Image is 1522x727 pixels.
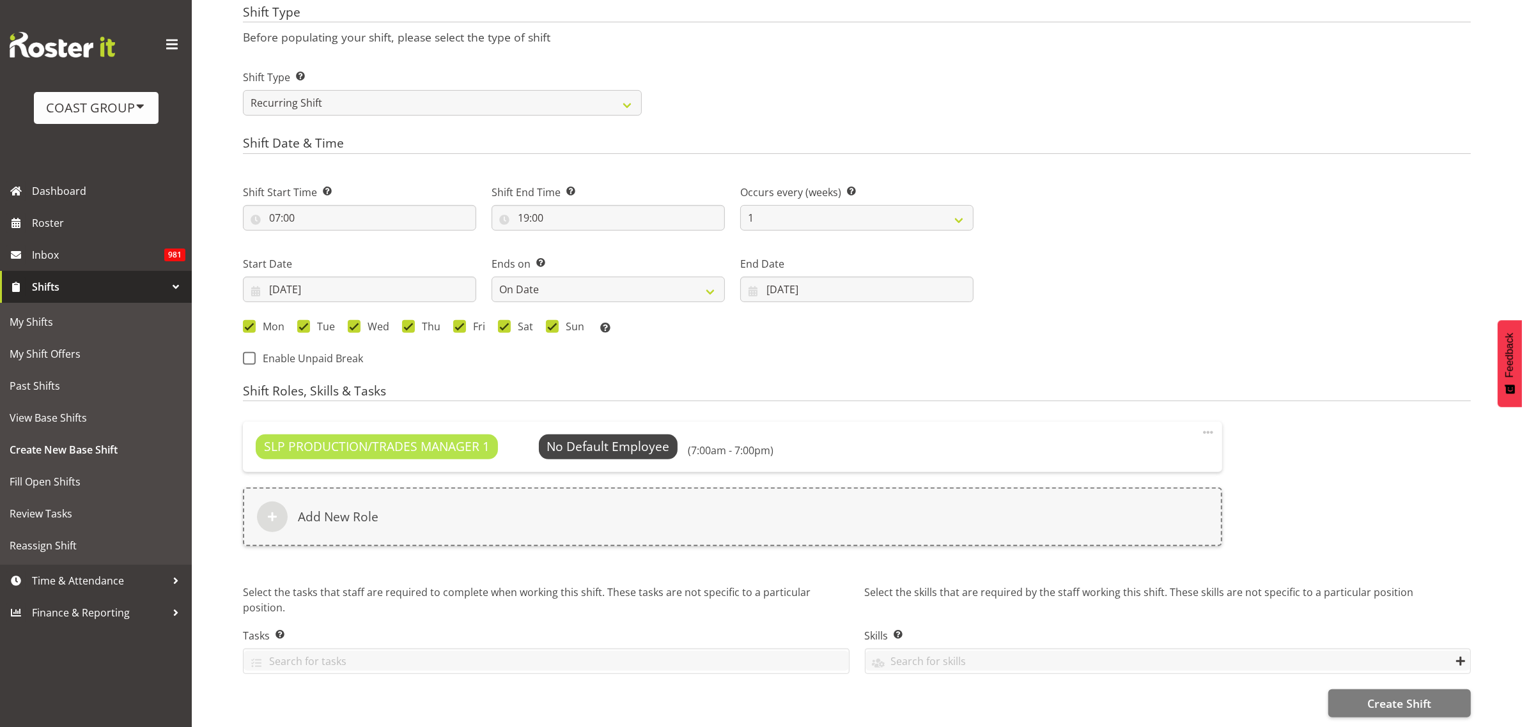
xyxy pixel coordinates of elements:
[3,498,189,530] a: Review Tasks
[10,32,115,57] img: Rosterit website logo
[361,320,389,333] span: Wed
[243,384,1471,402] h4: Shift Roles, Skills & Tasks
[256,352,363,365] span: Enable Unpaid Break
[3,530,189,562] a: Reassign Shift
[32,603,166,622] span: Finance & Reporting
[740,277,974,302] input: Click to select...
[3,402,189,434] a: View Base Shifts
[466,320,485,333] span: Fri
[3,306,189,338] a: My Shifts
[298,509,378,524] h6: Add New Role
[511,320,533,333] span: Sat
[10,312,182,332] span: My Shifts
[10,344,182,363] span: My Shift Offers
[865,585,1472,618] p: Select the skills that are required by the staff working this shift. These skills are not specifi...
[264,438,490,456] span: SLP PRODUCTION/TRADES MANAGER 1
[32,245,164,264] span: Inbox
[243,256,476,272] label: Start Date
[310,320,335,333] span: Tue
[243,70,642,85] label: Shift Type
[243,205,476,231] input: Click to select...
[243,30,1471,44] p: Before populating your shift, please select the type of shift
[10,408,182,427] span: View Base Shifts
[32,571,166,590] span: Time & Attendance
[10,440,182,459] span: Create New Base Shift
[492,205,725,231] input: Click to select...
[10,504,182,523] span: Review Tasks
[10,536,182,555] span: Reassign Shift
[1367,695,1431,712] span: Create Shift
[243,585,850,618] p: Select the tasks that staff are required to complete when working this shift. These tasks are not...
[492,185,725,200] label: Shift End Time
[415,320,440,333] span: Thu
[3,434,189,466] a: Create New Base Shift
[3,370,189,402] a: Past Shifts
[865,628,1472,643] label: Skills
[164,249,185,261] span: 981
[3,338,189,370] a: My Shift Offers
[10,376,182,395] span: Past Shifts
[243,5,1471,23] h4: Shift Type
[688,444,773,457] h6: (7:00am - 7:00pm)
[244,651,849,671] input: Search for tasks
[32,213,185,233] span: Roster
[243,136,1471,154] h4: Shift Date & Time
[559,320,584,333] span: Sun
[492,256,725,272] label: Ends on
[740,185,974,200] label: Occurs every (weeks)
[740,256,974,272] label: End Date
[547,438,669,455] span: No Default Employee
[1328,689,1471,717] button: Create Shift
[243,277,476,302] input: Click to select...
[1504,333,1516,378] span: Feedback
[32,277,166,296] span: Shifts
[10,472,182,491] span: Fill Open Shifts
[243,185,476,200] label: Shift Start Time
[3,466,189,498] a: Fill Open Shifts
[47,98,146,118] div: COAST GROUP
[866,651,1471,671] input: Search for skills
[256,320,284,333] span: Mon
[243,628,850,643] label: Tasks
[32,181,185,201] span: Dashboard
[1498,320,1522,407] button: Feedback - Show survey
